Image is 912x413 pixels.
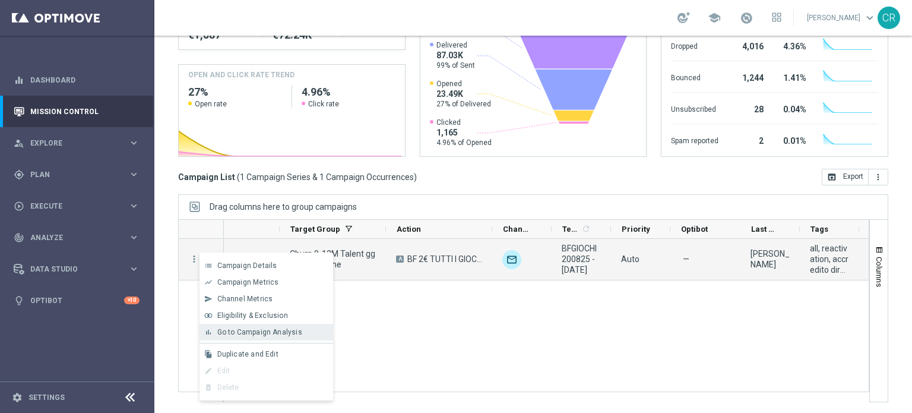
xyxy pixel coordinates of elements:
span: Plan [30,171,128,178]
span: A [396,256,404,263]
div: 0.04% [778,99,806,118]
span: 27% of Delivered [436,99,491,109]
button: more_vert [869,169,888,185]
a: [PERSON_NAME]keyboard_arrow_down [806,9,878,27]
span: ( [237,172,240,182]
div: +10 [124,297,140,304]
a: Optibot [30,285,124,316]
button: gps_fixed Plan keyboard_arrow_right [13,170,140,179]
i: bar_chart [204,328,213,336]
a: Dashboard [30,64,140,96]
span: Calculate column [579,222,591,235]
span: 99% of Sent [436,61,475,70]
div: Mission Control [13,107,140,116]
i: keyboard_arrow_right [128,263,140,275]
span: 87.03K [436,50,475,61]
span: 1,165 [436,127,492,138]
button: Data Studio keyboard_arrow_right [13,264,140,274]
span: BFGIOCHI200825 - 2025-08-20 [562,243,601,275]
span: Channel [503,225,531,234]
span: Explore [30,140,128,147]
i: lightbulb [14,295,24,306]
button: show_chart Campaign Metrics [199,274,333,291]
button: track_changes Analyze keyboard_arrow_right [13,233,140,242]
i: refresh [581,224,591,234]
div: 1.41% [778,67,806,86]
h2: 4.96% [302,85,395,99]
span: Columns [875,257,884,287]
div: Dropped [671,36,718,55]
span: school [708,11,721,24]
span: Campaign Metrics [217,278,279,286]
multiple-options-button: Export to CSV [822,172,888,181]
h2: 27% [188,85,282,99]
button: lightbulb Optibot +10 [13,296,140,305]
div: CR [878,7,900,29]
button: file_copy Duplicate and Edit [199,346,333,362]
button: bar_chart Go to Campaign Analysis [199,324,333,341]
span: 1 Campaign Series & 1 Campaign Occurrences [240,172,414,182]
span: Channel Metrics [217,295,273,303]
i: gps_fixed [14,169,24,180]
i: play_circle_outline [14,201,24,212]
i: keyboard_arrow_right [128,232,140,243]
span: Last Modified By [751,225,780,234]
div: Execute [14,201,128,212]
span: — [683,254,689,264]
i: send [204,295,213,303]
span: Execute [30,203,128,210]
div: Spam reported [671,130,718,149]
span: Tags [810,225,828,234]
div: Paolo Martiradonna [750,248,790,270]
div: Row Groups [210,202,357,212]
i: join_inner [204,311,213,320]
button: equalizer Dashboard [13,75,140,85]
i: keyboard_arrow_right [128,200,140,212]
span: Open rate [195,99,227,109]
div: Analyze [14,232,128,243]
span: Churn 0-12M Talent ggr nb < 0 lftime [290,248,376,270]
span: Delivered [436,40,475,50]
span: Action [397,225,421,234]
div: 2 [733,130,764,149]
span: BF 2€ TUTTI I GIOCHI [407,254,482,264]
span: Data Studio [30,266,128,273]
i: open_in_browser [827,172,837,182]
i: person_search [14,138,24,149]
div: Press SPACE to deselect this row. [179,239,224,280]
div: 1,244 [733,67,764,86]
div: Data Studio [14,264,128,275]
span: Analyze [30,234,128,241]
span: Clicked [436,118,492,127]
a: Settings [28,394,65,401]
div: 0.01% [778,130,806,149]
h4: OPEN AND CLICK RATE TREND [188,70,294,80]
span: Target Group [290,225,340,234]
h3: Campaign List [178,172,417,182]
div: Optimail [502,250,521,269]
i: more_vert [873,172,883,182]
span: 23.49K [436,89,491,99]
span: Auto [621,254,639,264]
button: more_vert [189,254,199,264]
i: show_chart [204,278,213,286]
button: play_circle_outline Execute keyboard_arrow_right [13,201,140,211]
span: Optibot [681,225,708,234]
div: Explore [14,138,128,149]
span: all, reactivation, accredito diretto, bonus free, talent + expert [810,243,849,275]
span: Eligibility & Exclusion [217,311,288,320]
span: Go to Campaign Analysis [217,328,302,336]
button: list Campaign Details [199,257,333,274]
span: Priority [622,225,650,234]
button: person_search Explore keyboard_arrow_right [13,138,140,148]
button: join_inner Eligibility & Exclusion [199,307,333,324]
div: 28 [733,99,764,118]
